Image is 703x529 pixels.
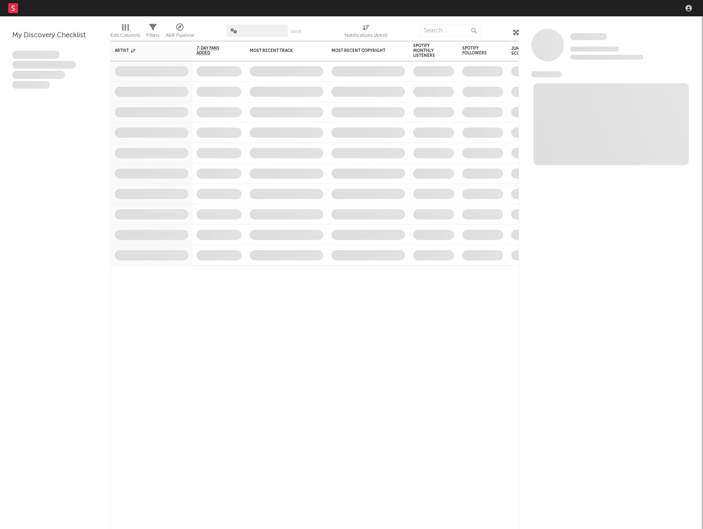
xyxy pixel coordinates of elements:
[570,55,643,60] span: 0 fans last week
[146,31,159,40] div: Filters
[12,31,98,40] div: My Discovery Checklist
[12,51,60,59] span: Lorem ipsum dolor
[110,31,140,40] div: Edit Columns
[331,48,393,53] div: Most Recent Copyright
[531,71,562,77] span: News Feed
[146,20,159,44] div: Filters
[291,29,301,34] button: Save
[570,47,619,52] span: Tracking Since: [DATE]
[570,33,607,40] span: Some Artist
[570,33,607,41] a: Some Artist
[166,20,194,44] div: A&R Pipeline
[250,48,311,53] div: Most Recent Track
[419,25,481,37] input: Search...
[345,31,387,40] div: Notifications (Artist)
[12,81,50,89] span: Aliquam viverra
[345,20,387,44] div: Notifications (Artist)
[413,43,442,58] div: Spotify Monthly Listeners
[12,61,76,69] span: Integer aliquet in purus et
[115,48,176,53] div: Artist
[166,31,194,40] div: A&R Pipeline
[12,71,65,79] span: Praesent ac interdum
[197,46,229,56] span: 7-Day Fans Added
[462,46,491,56] div: Spotify Followers
[511,46,532,56] div: Jump Score
[110,20,140,44] div: Edit Columns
